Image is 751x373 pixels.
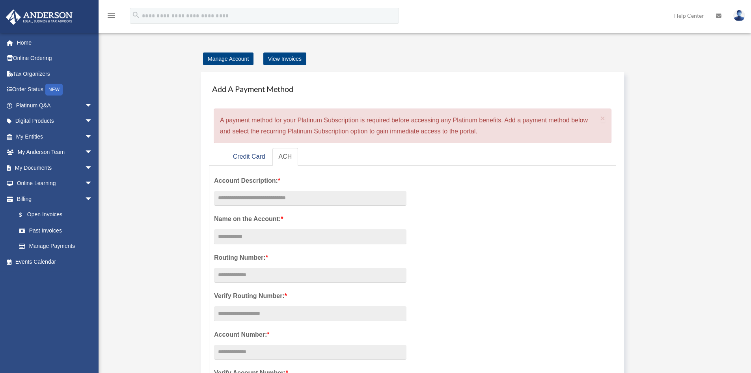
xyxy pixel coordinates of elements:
a: My Entitiesarrow_drop_down [6,129,104,144]
span: arrow_drop_down [85,97,101,114]
a: Tax Organizers [6,66,104,82]
span: arrow_drop_down [85,129,101,145]
span: arrow_drop_down [85,191,101,207]
a: Credit Card [227,148,272,166]
span: arrow_drop_down [85,176,101,192]
div: NEW [45,84,63,96]
label: Name on the Account: [214,214,406,225]
span: arrow_drop_down [85,160,101,176]
a: Online Learningarrow_drop_down [6,176,104,191]
label: Verify Routing Number: [214,291,406,302]
a: Events Calendar [6,254,104,270]
div: A payment method for your Platinum Subscription is required before accessing any Platinum benefit... [214,109,611,143]
i: menu [106,11,116,21]
a: Platinum Q&Aarrow_drop_down [6,97,104,113]
h4: Add A Payment Method [209,80,616,97]
a: My Documentsarrow_drop_down [6,160,104,176]
label: Account Description: [214,175,406,186]
label: Routing Number: [214,252,406,263]
a: Order StatusNEW [6,82,104,98]
i: search [132,11,140,19]
a: menu [106,14,116,21]
a: Home [6,35,104,51]
img: User Pic [733,10,745,21]
a: My Anderson Teamarrow_drop_down [6,144,104,160]
label: Account Number: [214,329,406,340]
a: ACH [272,148,298,166]
a: Online Ordering [6,51,104,66]
img: Anderson Advisors Platinum Portal [4,9,75,25]
a: Past Invoices [11,223,104,238]
span: × [600,114,606,123]
span: arrow_drop_down [85,113,101,129]
a: Manage Payments [11,238,101,254]
span: arrow_drop_down [85,144,101,161]
button: Close [600,114,606,122]
a: Billingarrow_drop_down [6,191,104,207]
a: View Invoices [263,52,306,65]
a: Digital Productsarrow_drop_down [6,113,104,129]
a: $Open Invoices [11,207,104,223]
a: Manage Account [203,52,253,65]
span: $ [23,210,27,220]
